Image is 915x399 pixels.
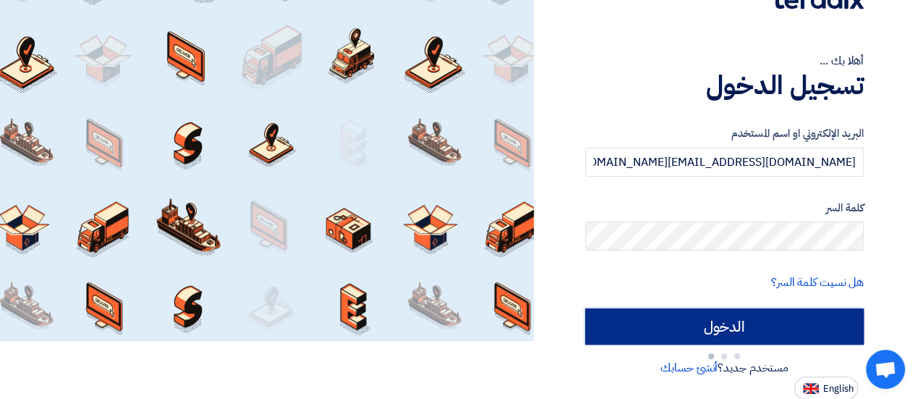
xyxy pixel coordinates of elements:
label: كلمة السر [585,200,864,217]
label: البريد الإلكتروني او اسم المستخدم [585,125,864,142]
input: أدخل بريد العمل الإلكتروني او اسم المستخدم الخاص بك ... [585,148,864,177]
div: أهلا بك ... [585,52,864,70]
img: en-US.png [803,383,819,394]
div: مستخدم جديد؟ [585,359,864,377]
input: الدخول [585,308,864,345]
a: أنشئ حسابك [660,359,718,377]
span: English [823,384,854,394]
a: هل نسيت كلمة السر؟ [771,274,864,291]
div: Open chat [866,350,905,389]
h1: تسجيل الدخول [585,70,864,101]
